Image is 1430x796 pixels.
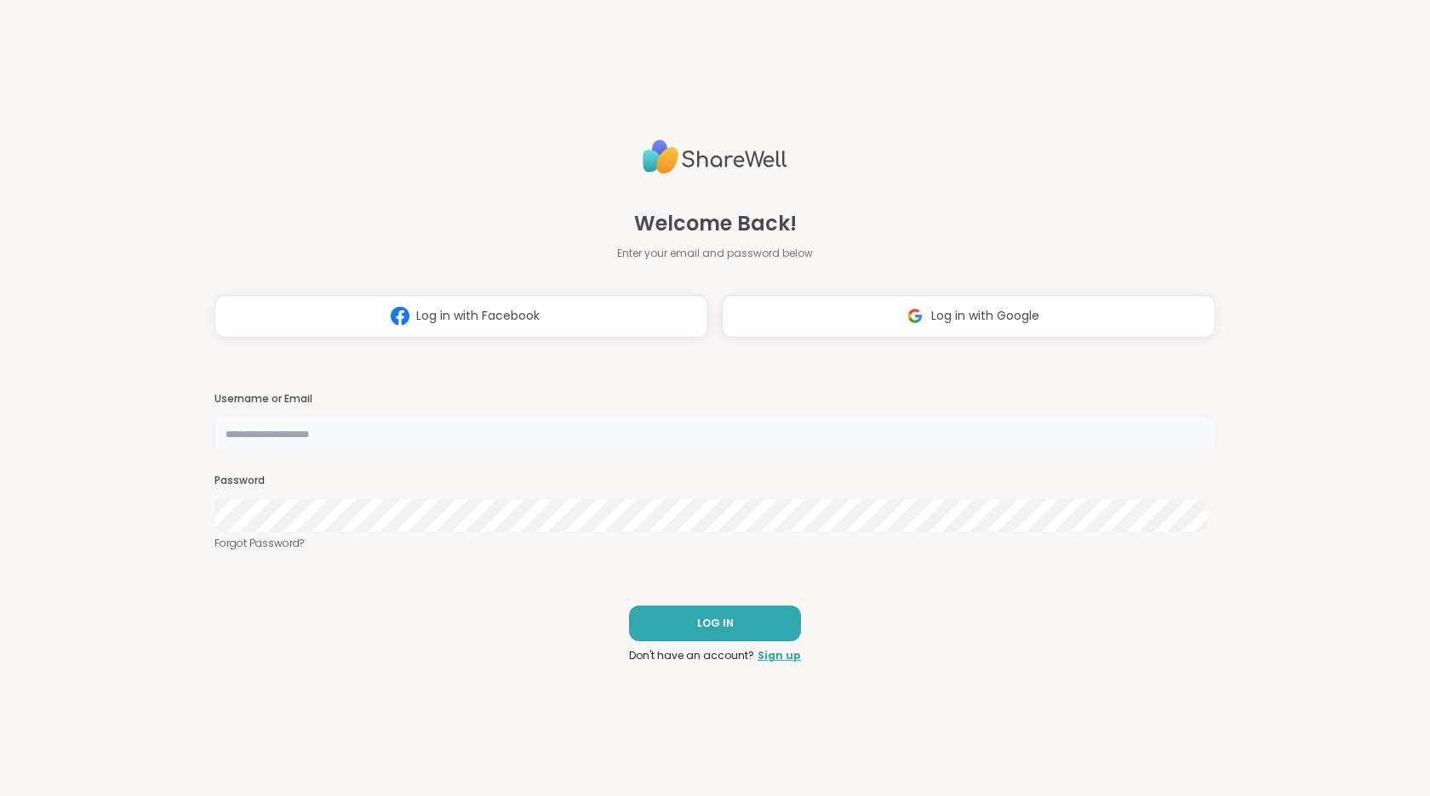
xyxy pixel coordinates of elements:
[629,648,754,663] span: Don't have an account?
[214,474,1215,488] h3: Password
[416,307,540,325] span: Log in with Facebook
[634,208,797,239] span: Welcome Back!
[722,295,1215,338] button: Log in with Google
[214,392,1215,407] h3: Username or Email
[758,648,801,663] a: Sign up
[214,295,708,338] button: Log in with Facebook
[643,133,787,181] img: ShareWell Logo
[931,307,1039,325] span: Log in with Google
[697,616,734,631] span: LOG IN
[384,300,416,332] img: ShareWell Logomark
[629,606,801,641] button: LOG IN
[617,246,813,261] span: Enter your email and password below
[899,300,931,332] img: ShareWell Logomark
[214,536,1215,551] a: Forgot Password?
